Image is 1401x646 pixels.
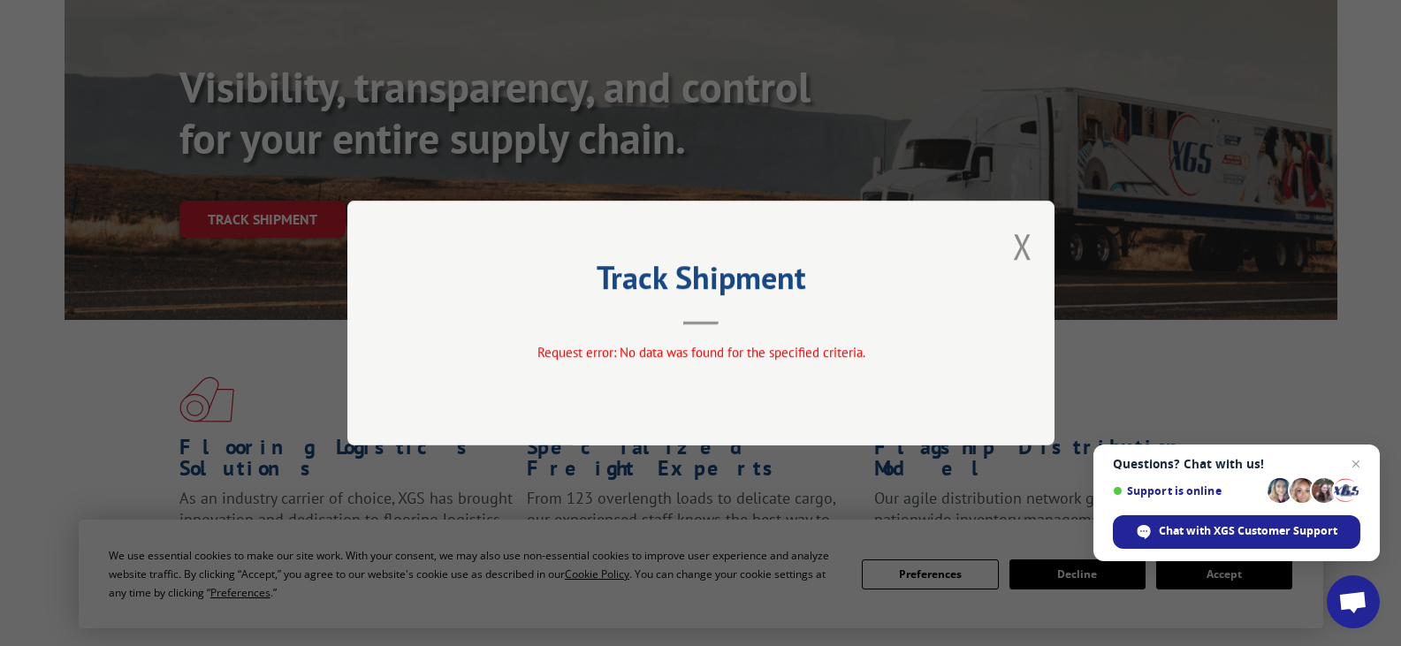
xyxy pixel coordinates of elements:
h2: Track Shipment [436,265,966,299]
span: Chat with XGS Customer Support [1159,523,1337,539]
span: Questions? Chat with us! [1113,457,1360,471]
span: Support is online [1113,484,1261,498]
button: Close modal [1013,223,1032,270]
div: Open chat [1327,575,1380,628]
span: Request error: No data was found for the specified criteria. [537,344,864,361]
div: Chat with XGS Customer Support [1113,515,1360,549]
span: Close chat [1345,453,1367,475]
